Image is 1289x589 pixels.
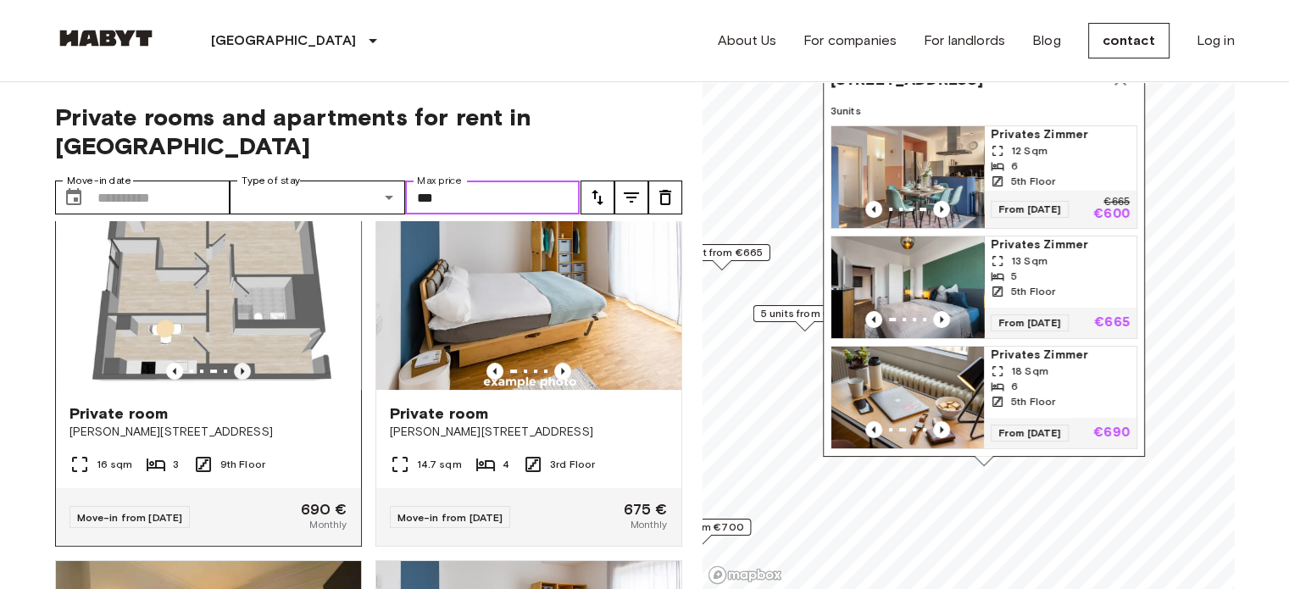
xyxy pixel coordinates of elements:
img: Marketing picture of unit DE-04-034-03Q [56,186,361,390]
span: 5 [1011,269,1017,284]
font: Move-in from [DATE] [77,511,183,524]
font: 5 units from €655 [760,307,849,320]
font: Type of stay [242,175,300,186]
a: Marketing picture of unit DE-04-024-03QPrevious imagePrevious imagePrivate room[PERSON_NAME][STRE... [375,186,682,547]
span: From [DATE] [991,425,1069,442]
button: Previous image [486,363,503,380]
font: [GEOGRAPHIC_DATA] [211,32,357,48]
font: Private room [69,404,169,423]
button: Previous image [865,311,882,328]
span: 5th Floor [1011,394,1055,409]
img: Marketing picture of unit DE-04-024-03Q [376,186,681,390]
button: Previous image [234,363,251,380]
span: 5th Floor [1011,174,1055,189]
a: For landlords [924,31,1005,51]
button: tune [648,181,682,214]
font: Private rooms and apartments for rent in [GEOGRAPHIC_DATA] [55,103,532,160]
p: €665 [1103,197,1129,208]
button: tune [581,181,614,214]
a: Blog [1032,31,1061,51]
font: Move-in date [67,175,131,186]
font: About Us [718,32,776,48]
font: 675 € [624,500,668,519]
button: Previous image [554,363,571,380]
span: From [DATE] [991,314,1069,331]
font: sqm [110,458,132,470]
font: sqm [439,458,461,470]
font: [PERSON_NAME][STREET_ADDRESS] [390,425,593,439]
a: Previous imagePrevious imagePrivates Zimmer12 Sqm65th FloorFrom [DATE]€665€600 [831,125,1137,229]
font: 4 [503,458,509,470]
a: For companies [803,31,897,51]
img: Marketing picture of unit DE-04-001-002-04HF [831,126,984,228]
font: Max price [417,175,463,186]
font: For companies [803,32,897,48]
div: Map marker [753,305,857,331]
font: 1 unit from €700 [659,520,743,533]
span: From [DATE] [991,201,1069,218]
div: Map marker [823,55,1145,466]
a: Previous imagePrevious imagePrivates Zimmer18 Sqm65th FloorFrom [DATE]€690 [831,346,1137,449]
font: 9th Floor [220,458,265,470]
font: 1 unit from €665 [681,246,762,258]
p: €665 [1094,316,1130,330]
span: 6 [1011,158,1018,174]
button: Previous image [865,201,882,218]
p: €690 [1093,426,1130,440]
font: Log in [1197,32,1235,48]
span: 12 Sqm [1011,143,1047,158]
button: Previous image [933,421,950,438]
button: Previous image [933,311,950,328]
span: 13 Sqm [1011,253,1047,269]
span: 5th Floor [1011,284,1055,299]
font: Monthly [630,518,667,531]
button: Previous image [933,201,950,218]
font: Blog [1032,32,1061,48]
span: 3 units [831,103,1137,119]
font: 3rd Floor [550,458,595,470]
img: Habyt [55,30,157,47]
button: Previous image [865,421,882,438]
font: [PERSON_NAME][STREET_ADDRESS] [69,425,273,439]
button: tune [614,181,648,214]
font: 3 [173,458,179,470]
font: For landlords [924,32,1005,48]
font: Move-in from [DATE] [397,511,503,524]
a: Log in [1197,31,1235,51]
a: Previous imagePrevious imagePrivate room[PERSON_NAME][STREET_ADDRESS]16 sqm39th FloorMove-in from... [55,186,362,547]
img: Marketing picture of unit DE-04-001-001-04HF [831,236,984,338]
font: contact [1103,32,1155,48]
button: Previous image [166,363,183,380]
span: 18 Sqm [1011,364,1048,379]
div: Map marker [673,244,770,270]
span: Privates Zimmer [991,236,1130,253]
font: Monthly [309,518,347,531]
div: Map marker [652,519,751,545]
span: Privates Zimmer [991,126,1130,143]
font: Private room [390,404,489,423]
font: 16 [97,458,108,470]
p: €600 [1093,208,1130,221]
a: About Us [718,31,776,51]
font: 690 € [301,500,347,519]
a: Mapbox logo [708,565,782,585]
a: contact [1088,23,1170,58]
font: 14.7 [417,458,437,470]
span: 6 [1011,379,1018,394]
img: Marketing picture of unit DE-04-001-002-05HF [831,347,984,448]
span: Privates Zimmer [991,347,1130,364]
a: Marketing picture of unit DE-04-001-001-04HFPrevious imagePrevious imagePrivates Zimmer13 Sqm55th... [831,236,1137,339]
button: Choose date [57,181,91,214]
